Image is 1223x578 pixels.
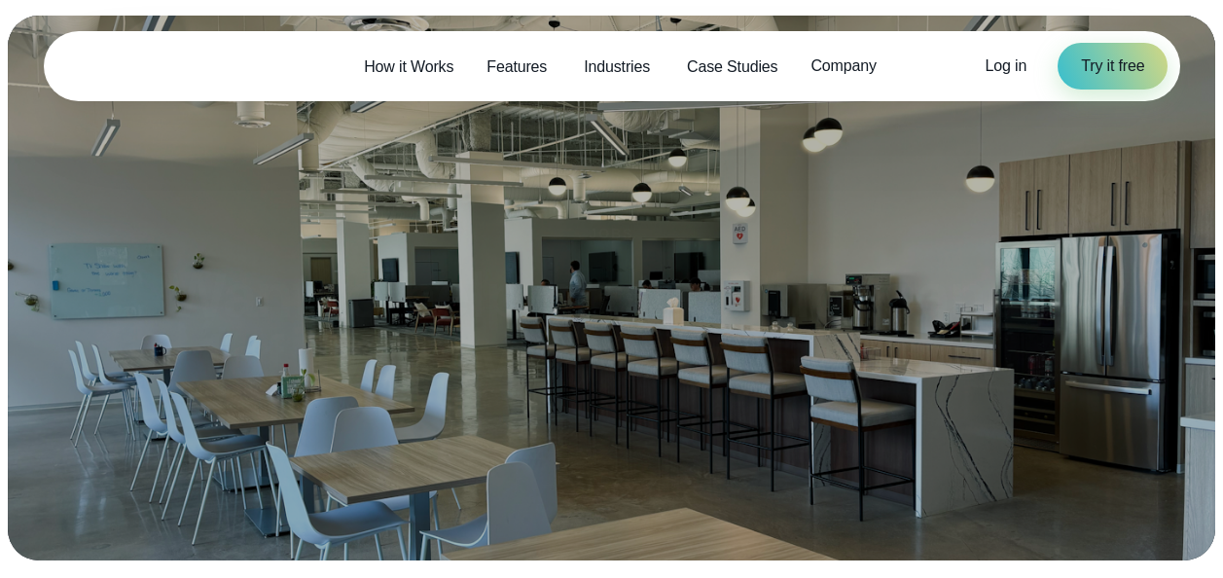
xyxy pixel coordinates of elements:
a: Try it free [1058,43,1168,90]
a: How it Works [347,47,470,87]
span: How it Works [364,55,453,79]
span: Log in [985,57,1026,74]
a: Case Studies [670,47,794,87]
span: Industries [584,55,650,79]
span: Features [486,55,547,79]
a: Log in [985,54,1026,78]
span: Try it free [1081,54,1144,78]
span: Case Studies [687,55,777,79]
span: Company [810,54,876,78]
